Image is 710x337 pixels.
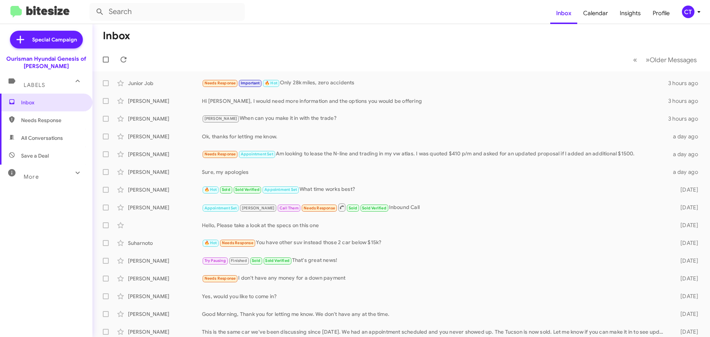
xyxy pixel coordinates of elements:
button: CT [676,6,702,18]
div: [PERSON_NAME] [128,275,202,282]
div: Ok, thanks for letting me know. [202,133,669,140]
span: 🔥 Hot [204,187,217,192]
div: I don't have any money for a down payment [202,274,669,283]
span: Important [241,81,260,85]
span: Appointment Set [241,152,273,156]
div: [DATE] [669,204,704,211]
div: [DATE] [669,310,704,318]
div: [PERSON_NAME] [128,310,202,318]
span: Sold [252,258,260,263]
span: Call Them [280,206,299,210]
a: Inbox [550,3,577,24]
div: [PERSON_NAME] [128,133,202,140]
div: [DATE] [669,275,704,282]
span: Sold [349,206,357,210]
span: Needs Response [222,240,253,245]
span: Needs Response [204,152,236,156]
span: [PERSON_NAME] [242,206,275,210]
nav: Page navigation example [629,52,701,67]
div: [DATE] [669,328,704,336]
span: Save a Deal [21,152,49,159]
div: CT [682,6,694,18]
span: Sold Verified [265,258,290,263]
a: Calendar [577,3,614,24]
div: a day ago [669,133,704,140]
div: 3 hours ago [668,80,704,87]
span: Finished [231,258,247,263]
div: [PERSON_NAME] [128,204,202,211]
span: Special Campaign [32,36,77,43]
span: Needs Response [304,206,335,210]
span: « [633,55,637,64]
span: Needs Response [21,117,84,124]
button: Previous [629,52,642,67]
div: Inbound Call [202,203,669,212]
div: [DATE] [669,257,704,264]
div: Hello, Please take a look at the specs on this one [202,222,669,229]
div: Yes, would you like to come in? [202,293,669,300]
div: [PERSON_NAME] [128,328,202,336]
div: You have other suv instead those 2 car below $15k? [202,239,669,247]
span: Sold Verified [362,206,386,210]
div: Am looking to lease the N-line and trading in my vw atlas. I was quoted $410 p/m and asked for an... [202,150,669,158]
span: Sold Verified [235,187,260,192]
span: 🔥 Hot [265,81,277,85]
span: All Conversations [21,134,63,142]
span: More [24,173,39,180]
span: Needs Response [204,81,236,85]
a: Insights [614,3,647,24]
button: Next [641,52,701,67]
div: When can you make it in with the trade? [202,114,668,123]
span: [PERSON_NAME] [204,116,237,121]
span: Needs Response [204,276,236,281]
span: Sold [222,187,230,192]
div: That's great news! [202,256,669,265]
div: [DATE] [669,222,704,229]
span: Appointment Set [204,206,237,210]
span: » [646,55,650,64]
div: [PERSON_NAME] [128,293,202,300]
div: 3 hours ago [668,97,704,105]
span: Older Messages [650,56,697,64]
div: [DATE] [669,293,704,300]
div: [PERSON_NAME] [128,97,202,105]
div: [PERSON_NAME] [128,257,202,264]
div: a day ago [669,151,704,158]
div: Only 28k miles, zero accidents [202,79,668,87]
h1: Inbox [103,30,130,42]
div: [DATE] [669,186,704,193]
div: [DATE] [669,239,704,247]
div: This is the same car we've been discussing since [DATE]. We had an appointment scheduled and you ... [202,328,669,336]
a: Profile [647,3,676,24]
div: Junior Job [128,80,202,87]
div: Sure, my apologies [202,168,669,176]
div: What time works best? [202,185,669,194]
div: Suharnoto [128,239,202,247]
div: a day ago [669,168,704,176]
div: [PERSON_NAME] [128,151,202,158]
span: 🔥 Hot [204,240,217,245]
div: 3 hours ago [668,115,704,122]
span: Labels [24,82,45,88]
input: Search [89,3,245,21]
div: Good Morning, Thank you for letting me know. We don't have any at the time. [202,310,669,318]
div: [PERSON_NAME] [128,168,202,176]
a: Special Campaign [10,31,83,48]
span: Appointment Set [264,187,297,192]
div: [PERSON_NAME] [128,186,202,193]
span: Inbox [21,99,84,106]
span: Try Pausing [204,258,226,263]
div: [PERSON_NAME] [128,115,202,122]
div: Hi [PERSON_NAME], I would need more information and the options you would be offering [202,97,668,105]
